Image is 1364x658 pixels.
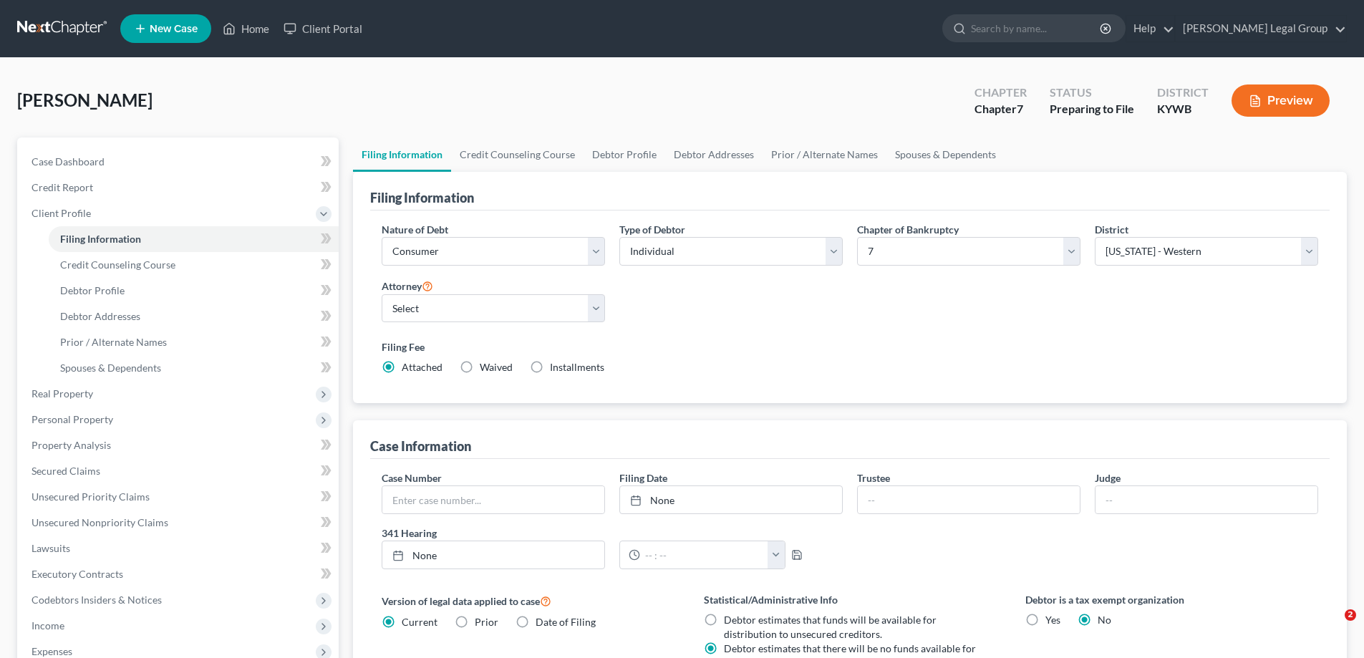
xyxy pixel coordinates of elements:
span: 2 [1345,609,1356,621]
a: None [620,486,842,513]
a: Filing Information [353,137,451,172]
span: Installments [550,361,604,373]
label: District [1095,222,1128,237]
span: Personal Property [32,413,113,425]
a: Property Analysis [20,432,339,458]
div: Case Information [370,437,471,455]
span: Prior [475,616,498,628]
span: Yes [1045,614,1060,626]
input: Enter case number... [382,486,604,513]
a: Client Portal [276,16,369,42]
div: Chapter [974,101,1027,117]
span: Waived [480,361,513,373]
div: KYWB [1157,101,1209,117]
div: Status [1050,84,1134,101]
span: Debtor Profile [60,284,125,296]
a: Credit Report [20,175,339,200]
span: Spouses & Dependents [60,362,161,374]
span: Debtor Addresses [60,310,140,322]
a: Executory Contracts [20,561,339,587]
a: Debtor Addresses [49,304,339,329]
label: 341 Hearing [374,526,850,541]
a: Credit Counseling Course [49,252,339,278]
label: Attorney [382,277,433,294]
a: Home [216,16,276,42]
a: Help [1126,16,1174,42]
span: Credit Report [32,181,93,193]
label: Debtor is a tax exempt organization [1025,592,1318,607]
span: New Case [150,24,198,34]
label: Trustee [857,470,890,485]
span: [PERSON_NAME] [17,89,153,110]
span: Date of Filing [536,616,596,628]
span: Unsecured Nonpriority Claims [32,516,168,528]
div: Filing Information [370,189,474,206]
label: Version of legal data applied to case [382,592,674,609]
a: Spouses & Dependents [886,137,1005,172]
a: Prior / Alternate Names [763,137,886,172]
label: Filing Fee [382,339,1318,354]
a: [PERSON_NAME] Legal Group [1176,16,1346,42]
span: Property Analysis [32,439,111,451]
span: 7 [1017,102,1023,115]
label: Filing Date [619,470,667,485]
label: Statistical/Administrative Info [704,592,997,607]
a: Prior / Alternate Names [49,329,339,355]
span: Current [402,616,437,628]
a: Unsecured Nonpriority Claims [20,510,339,536]
span: Expenses [32,645,72,657]
span: Debtor estimates that funds will be available for distribution to unsecured creditors. [724,614,937,640]
span: Credit Counseling Course [60,258,175,271]
a: Debtor Addresses [665,137,763,172]
a: Debtor Profile [584,137,665,172]
span: Unsecured Priority Claims [32,490,150,503]
span: No [1098,614,1111,626]
span: Client Profile [32,207,91,219]
span: Attached [402,361,442,373]
button: Preview [1232,84,1330,117]
a: Unsecured Priority Claims [20,484,339,510]
label: Case Number [382,470,442,485]
span: Executory Contracts [32,568,123,580]
span: Codebtors Insiders & Notices [32,594,162,606]
div: Preparing to File [1050,101,1134,117]
a: Case Dashboard [20,149,339,175]
input: -- [1095,486,1317,513]
span: Income [32,619,64,632]
span: Secured Claims [32,465,100,477]
span: Filing Information [60,233,141,245]
label: Judge [1095,470,1121,485]
a: Debtor Profile [49,278,339,304]
span: Prior / Alternate Names [60,336,167,348]
a: Lawsuits [20,536,339,561]
a: Spouses & Dependents [49,355,339,381]
label: Nature of Debt [382,222,448,237]
iframe: Intercom live chat [1315,609,1350,644]
span: Real Property [32,387,93,400]
input: -- [858,486,1080,513]
a: Secured Claims [20,458,339,484]
input: Search by name... [971,15,1102,42]
div: Chapter [974,84,1027,101]
a: Filing Information [49,226,339,252]
a: None [382,541,604,569]
input: -- : -- [640,541,768,569]
span: Case Dashboard [32,155,105,168]
a: Credit Counseling Course [451,137,584,172]
label: Chapter of Bankruptcy [857,222,959,237]
div: District [1157,84,1209,101]
span: Lawsuits [32,542,70,554]
label: Type of Debtor [619,222,685,237]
